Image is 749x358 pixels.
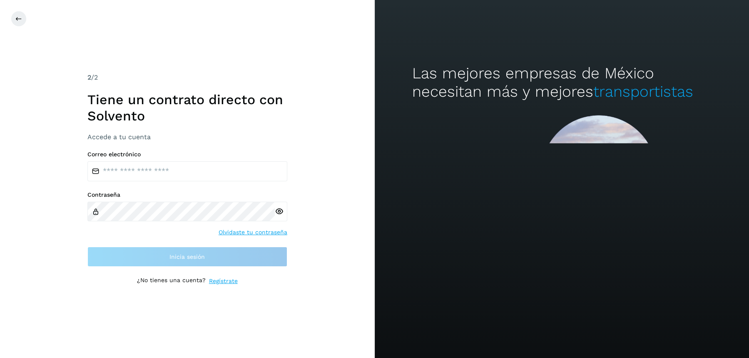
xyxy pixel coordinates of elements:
[593,83,693,100] span: transportistas
[137,277,206,285] p: ¿No tienes una cuenta?
[412,64,712,101] h2: Las mejores empresas de México necesitan más y mejores
[87,191,287,198] label: Contraseña
[209,277,238,285] a: Regístrate
[87,92,287,124] h1: Tiene un contrato directo con Solvento
[87,73,287,83] div: /2
[87,73,91,81] span: 2
[87,133,287,141] h3: Accede a tu cuenta
[219,228,287,237] a: Olvidaste tu contraseña
[169,254,205,260] span: Inicia sesión
[87,247,287,267] button: Inicia sesión
[87,151,287,158] label: Correo electrónico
